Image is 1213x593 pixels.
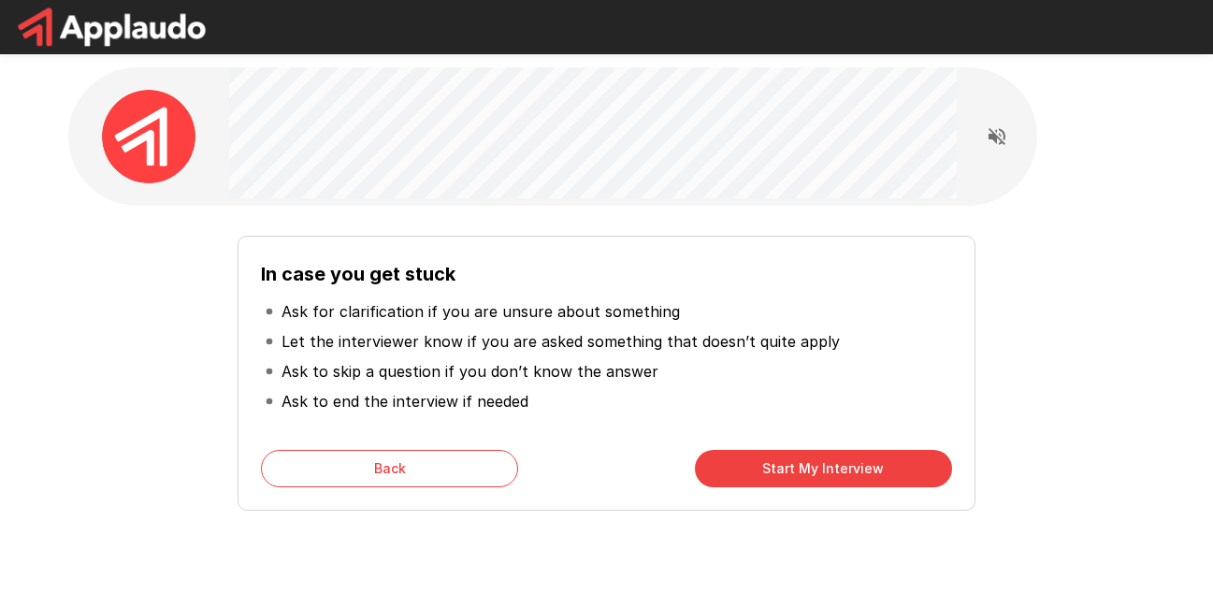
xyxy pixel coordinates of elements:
b: In case you get stuck [261,263,455,285]
p: Ask to end the interview if needed [282,390,528,412]
button: Read questions aloud [978,118,1016,155]
img: applaudo_avatar.png [102,90,195,183]
p: Ask for clarification if you are unsure about something [282,300,680,323]
button: Start My Interview [695,450,952,487]
button: Back [261,450,518,487]
p: Ask to skip a question if you don’t know the answer [282,360,658,383]
p: Let the interviewer know if you are asked something that doesn’t quite apply [282,330,840,353]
